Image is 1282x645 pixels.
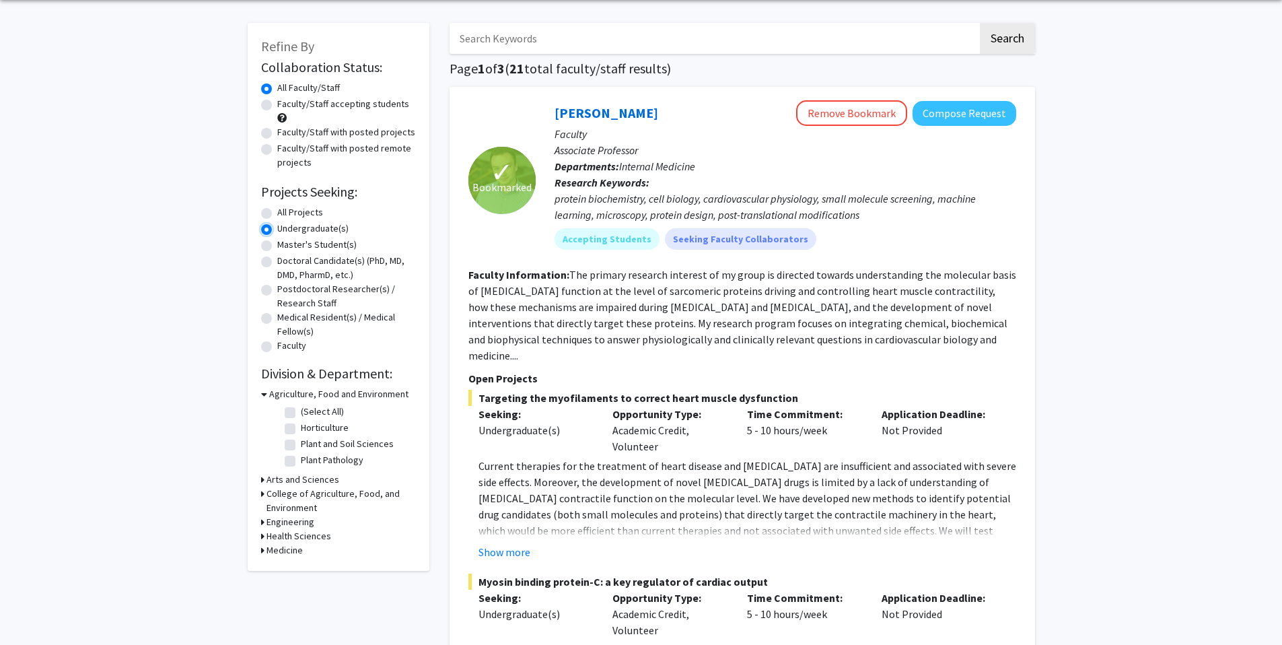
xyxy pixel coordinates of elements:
[980,23,1035,54] button: Search
[665,228,816,250] mat-chip: Seeking Faculty Collaborators
[612,406,727,422] p: Opportunity Type:
[277,97,409,111] label: Faculty/Staff accepting students
[468,390,1016,406] span: Targeting the myofilaments to correct heart muscle dysfunction
[497,60,505,77] span: 3
[478,459,1016,586] span: Current therapies for the treatment of heart disease and [MEDICAL_DATA] are insufficient and asso...
[10,584,57,635] iframe: Chat
[555,142,1016,158] p: Associate Professor
[555,104,658,121] a: [PERSON_NAME]
[491,166,513,179] span: ✓
[737,406,871,454] div: 5 - 10 hours/week
[478,606,593,622] div: Undergraduate(s)
[555,176,649,189] b: Research Keywords:
[478,406,593,422] p: Seeking:
[301,453,363,467] label: Plant Pathology
[277,125,415,139] label: Faculty/Staff with posted projects
[301,437,394,451] label: Plant and Soil Sciences
[266,515,314,529] h3: Engineering
[555,228,660,250] mat-chip: Accepting Students
[478,422,593,438] div: Undergraduate(s)
[277,205,323,219] label: All Projects
[468,574,1016,590] span: Myosin binding protein-C: a key regulator of cardiac output
[277,254,416,282] label: Doctoral Candidate(s) (PhD, MD, DMD, PharmD, etc.)
[871,406,1006,454] div: Not Provided
[269,387,408,401] h3: Agriculture, Food and Environment
[450,23,978,54] input: Search Keywords
[261,184,416,200] h2: Projects Seeking:
[261,59,416,75] h2: Collaboration Status:
[266,487,416,515] h3: College of Agriculture, Food, and Environment
[747,590,861,606] p: Time Commitment:
[301,421,349,435] label: Horticulture
[277,81,340,95] label: All Faculty/Staff
[913,101,1016,126] button: Compose Request to Thomas Kampourakis
[277,222,349,236] label: Undergraduate(s)
[747,406,861,422] p: Time Commitment:
[277,282,416,310] label: Postdoctoral Researcher(s) / Research Staff
[478,544,530,560] button: Show more
[478,60,485,77] span: 1
[478,590,593,606] p: Seeking:
[555,126,1016,142] p: Faculty
[555,160,619,173] b: Departments:
[796,100,907,126] button: Remove Bookmark
[472,179,532,195] span: Bookmarked
[450,61,1035,77] h1: Page of ( total faculty/staff results)
[871,590,1006,638] div: Not Provided
[468,268,569,281] b: Faculty Information:
[468,268,1016,362] fg-read-more: The primary research interest of my group is directed towards understanding the molecular basis o...
[602,406,737,454] div: Academic Credit, Volunteer
[882,590,996,606] p: Application Deadline:
[882,406,996,422] p: Application Deadline:
[602,590,737,638] div: Academic Credit, Volunteer
[619,160,695,173] span: Internal Medicine
[301,405,344,419] label: (Select All)
[266,543,303,557] h3: Medicine
[266,529,331,543] h3: Health Sciences
[555,191,1016,223] div: protein biochemistry, cell biology, cardiovascular physiology, small molecule screening, machine ...
[509,60,524,77] span: 21
[277,339,306,353] label: Faculty
[266,473,339,487] h3: Arts and Sciences
[261,38,314,55] span: Refine By
[261,366,416,382] h2: Division & Department:
[612,590,727,606] p: Opportunity Type:
[277,238,357,252] label: Master's Student(s)
[468,370,1016,386] p: Open Projects
[737,590,871,638] div: 5 - 10 hours/week
[277,141,416,170] label: Faculty/Staff with posted remote projects
[277,310,416,339] label: Medical Resident(s) / Medical Fellow(s)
